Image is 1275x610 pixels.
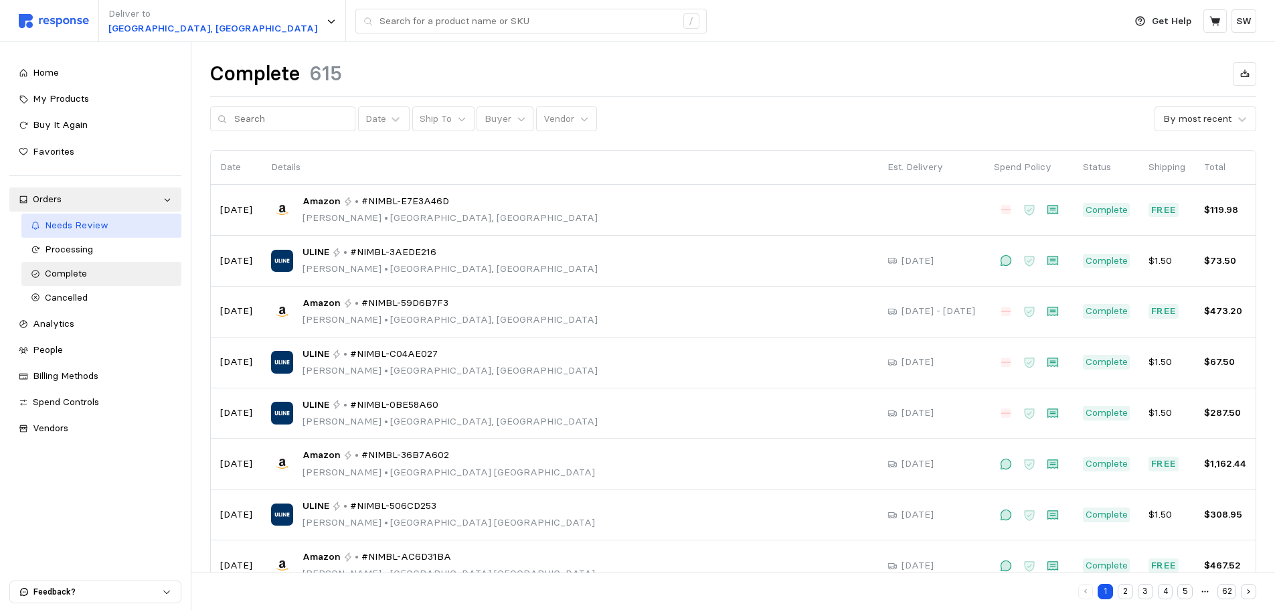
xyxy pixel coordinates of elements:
p: • [343,347,347,362]
button: Buyer [477,106,533,132]
span: Vendors [33,422,68,434]
button: 2 [1118,584,1133,599]
p: $287.50 [1204,406,1246,421]
span: #NIMBL-36B7A602 [361,448,449,463]
p: [DATE] [220,254,252,269]
p: $473.20 [1204,304,1246,319]
p: $467.52 [1204,558,1246,573]
span: Complete [45,267,87,279]
p: [PERSON_NAME] [GEOGRAPHIC_DATA] [GEOGRAPHIC_DATA] [303,516,595,530]
span: Analytics [33,317,74,329]
p: Complete [1086,355,1128,370]
span: • [381,415,390,427]
p: $1,162.44 [1204,457,1246,471]
a: Favorites [9,140,181,164]
a: Analytics [9,312,181,336]
span: ULINE [303,499,329,514]
span: Amazon [303,448,341,463]
button: Ship To [412,106,475,132]
button: 62 [1217,584,1236,599]
p: • [355,296,359,311]
p: [DATE] [902,508,934,522]
button: 5 [1177,584,1193,599]
p: [DATE] [902,254,934,269]
span: #NIMBL-3AEDE216 [350,245,436,260]
a: People [9,338,181,362]
p: Free [1151,457,1177,471]
img: ULINE [271,402,293,424]
a: Cancelled [21,286,181,310]
p: Buyer [485,112,511,127]
span: #NIMBL-C04AE027 [350,347,438,362]
p: Vendor [543,112,574,127]
span: My Products [33,92,89,104]
p: SW [1236,14,1252,29]
a: Home [9,61,181,85]
button: Vendor [536,106,597,132]
span: #NIMBL-0BE58A60 [350,398,438,412]
a: Vendors [9,416,181,441]
button: Get Help [1127,9,1199,34]
p: Free [1151,203,1177,218]
p: Details [271,160,869,175]
a: Complete [21,262,181,286]
p: Complete [1086,457,1128,471]
span: Amazon [303,194,341,209]
p: Complete [1086,406,1128,421]
p: [DATE] [902,406,934,421]
p: $1.50 [1149,254,1185,269]
img: ULINE [271,250,293,272]
span: People [33,344,63,356]
p: $73.50 [1204,254,1246,269]
p: Complete [1086,508,1128,522]
p: $67.50 [1204,355,1246,370]
span: • [381,212,390,224]
p: • [355,550,359,564]
p: • [343,499,347,514]
p: [PERSON_NAME] [GEOGRAPHIC_DATA], [GEOGRAPHIC_DATA] [303,313,598,327]
p: Complete [1086,558,1128,573]
p: $1.50 [1149,355,1185,370]
p: [DATE] - [DATE] [902,304,975,319]
h1: 615 [309,61,342,87]
span: #NIMBL-59D6B7F3 [361,296,448,311]
p: Spend Policy [994,160,1064,175]
span: #NIMBL-AC6D31BA [361,550,451,564]
img: ULINE [271,504,293,526]
span: Processing [45,243,93,255]
span: Spend Controls [33,396,99,408]
p: Ship To [420,112,452,127]
span: • [381,364,390,376]
p: [DATE] [220,355,252,370]
p: Free [1151,558,1177,573]
div: Date [365,112,386,126]
p: Complete [1086,203,1128,218]
span: Amazon [303,550,341,564]
p: [PERSON_NAME] [GEOGRAPHIC_DATA], [GEOGRAPHIC_DATA] [303,211,598,226]
img: Amazon [271,554,293,577]
p: $1.50 [1149,508,1185,522]
img: Amazon [271,199,293,221]
p: • [355,194,359,209]
p: [DATE] [220,406,252,421]
a: Spend Controls [9,390,181,414]
span: ULINE [303,347,329,362]
p: Date [220,160,252,175]
button: SW [1231,9,1256,33]
h1: Complete [210,61,300,87]
p: [DATE] [220,508,252,522]
span: Cancelled [45,291,88,303]
span: #NIMBL-506CD253 [350,499,436,514]
div: / [683,13,699,29]
p: Free [1151,304,1177,319]
p: [DATE] [902,558,934,573]
div: By most recent [1163,112,1231,126]
img: svg%3e [19,14,89,28]
p: [DATE] [220,457,252,471]
span: ULINE [303,398,329,412]
p: Complete [1086,254,1128,269]
p: • [343,398,347,412]
div: Orders [33,192,158,207]
p: [PERSON_NAME] [GEOGRAPHIC_DATA] [GEOGRAPHIC_DATA] [303,465,595,480]
p: Shipping [1149,160,1185,175]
